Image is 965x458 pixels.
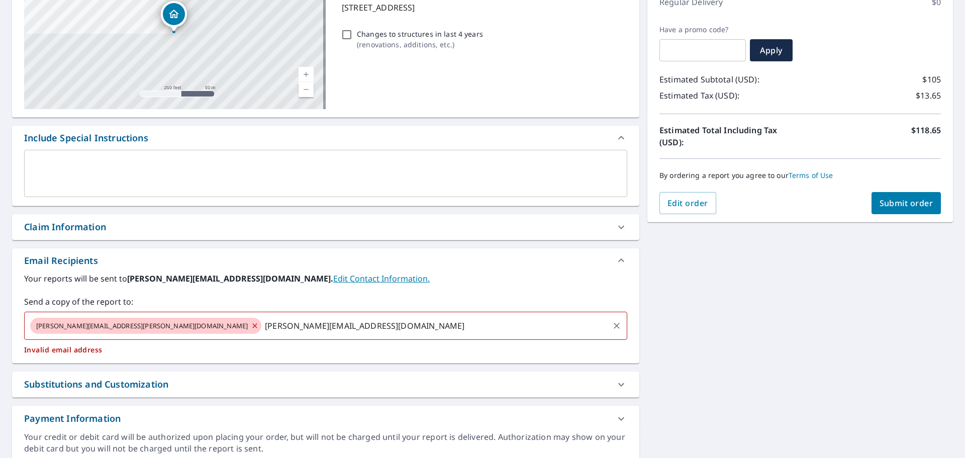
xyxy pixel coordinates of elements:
[12,406,639,431] div: Payment Information
[127,273,333,284] b: [PERSON_NAME][EMAIL_ADDRESS][DOMAIN_NAME].
[750,39,793,61] button: Apply
[659,73,800,85] p: Estimated Subtotal (USD):
[659,25,746,34] label: Have a promo code?
[24,272,627,285] label: Your reports will be sent to
[161,1,187,32] div: Dropped pin, building 1, Residential property, 1182 NEW BRIGHTON PK SE CALGARY AB T2Z0X8
[911,124,941,148] p: $118.65
[758,45,785,56] span: Apply
[30,321,254,331] span: [PERSON_NAME][EMAIL_ADDRESS][PERSON_NAME][DOMAIN_NAME]
[12,126,639,150] div: Include Special Instructions
[916,89,941,102] p: $13.65
[922,73,941,85] p: $105
[659,89,800,102] p: Estimated Tax (USD):
[659,124,800,148] p: Estimated Total Including Tax (USD):
[872,192,941,214] button: Submit order
[24,412,125,425] div: Payment Information
[24,220,106,234] div: Claim Information
[299,67,314,82] a: Current Level 17, Zoom In
[357,29,483,39] p: Changes to structures in last 4 years
[880,198,933,209] span: Submit order
[357,39,483,50] p: ( renovations, additions, etc. )
[24,431,627,454] div: Your credit or debit card will be authorized upon placing your order, but will not be charged unt...
[24,296,627,308] label: Send a copy of the report to:
[12,214,639,240] div: Claim Information
[789,170,833,180] a: Terms of Use
[659,171,941,180] p: By ordering a report you agree to our
[667,198,708,209] span: Edit order
[24,254,98,267] div: Email Recipients
[24,378,168,391] div: Substitutions and Customization
[659,192,716,214] button: Edit order
[30,318,261,334] div: [PERSON_NAME][EMAIL_ADDRESS][PERSON_NAME][DOMAIN_NAME]
[610,319,624,333] button: Clear
[12,372,639,397] div: Substitutions and Customization
[24,131,148,145] div: Include Special Instructions
[12,248,639,272] div: Email Recipients
[299,82,314,97] a: Current Level 17, Zoom Out
[342,2,623,14] p: [STREET_ADDRESS]
[333,273,430,284] a: EditContactInfo
[24,345,627,354] p: Invalid email address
